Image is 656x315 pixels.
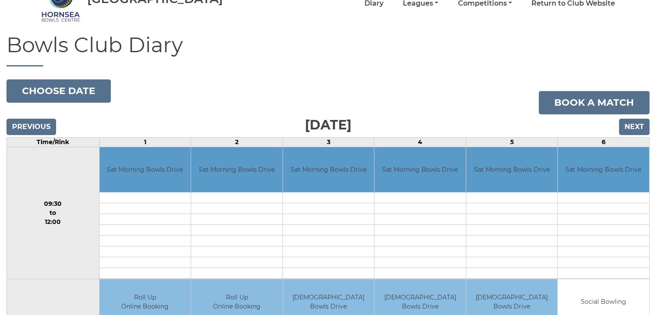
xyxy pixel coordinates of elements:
[7,137,100,147] td: Time/Rink
[7,147,100,279] td: 09:30 to 12:00
[6,79,111,103] button: Choose date
[283,147,374,192] td: Sat Morning Bowls Drive
[191,137,283,147] td: 2
[539,91,650,114] a: Book a match
[282,137,374,147] td: 3
[100,147,191,192] td: Sat Morning Bowls Drive
[466,137,558,147] td: 5
[374,137,466,147] td: 4
[6,34,650,66] h1: Bowls Club Diary
[558,137,650,147] td: 6
[191,147,282,192] td: Sat Morning Bowls Drive
[466,147,558,192] td: Sat Morning Bowls Drive
[6,119,56,135] input: Previous
[619,119,650,135] input: Next
[558,147,649,192] td: Sat Morning Bowls Drive
[374,147,466,192] td: Sat Morning Bowls Drive
[99,137,191,147] td: 1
